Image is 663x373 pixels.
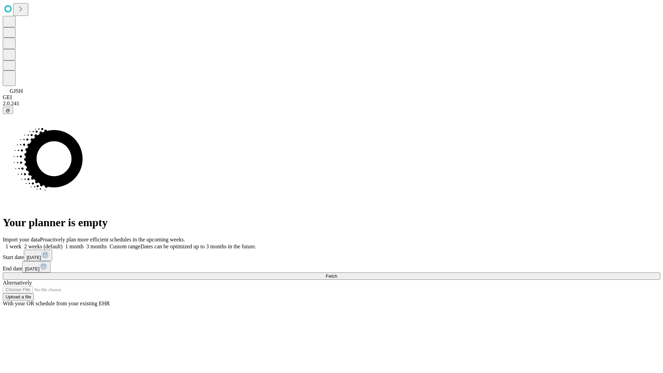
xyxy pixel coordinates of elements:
span: [DATE] [25,266,39,271]
div: Start date [3,250,660,261]
span: GJSH [10,88,23,94]
button: @ [3,107,13,114]
span: @ [6,108,10,113]
button: Upload a file [3,293,34,300]
button: [DATE] [24,250,52,261]
span: Dates can be optimized up to 3 months in the future. [141,243,256,249]
span: 3 months [86,243,107,249]
button: Fetch [3,272,660,280]
span: Custom range [109,243,140,249]
h1: Your planner is empty [3,216,660,229]
span: [DATE] [27,255,41,260]
div: End date [3,261,660,272]
button: [DATE] [22,261,50,272]
div: 2.0.241 [3,101,660,107]
span: With your OR schedule from your existing EHR [3,300,110,306]
span: 1 month [65,243,84,249]
span: Proactively plan more efficient schedules in the upcoming weeks. [40,237,185,242]
div: GEI [3,94,660,101]
span: 1 week [6,243,21,249]
span: Import your data [3,237,40,242]
span: Alternatively [3,280,32,286]
span: 2 weeks (default) [24,243,63,249]
span: Fetch [326,274,337,279]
